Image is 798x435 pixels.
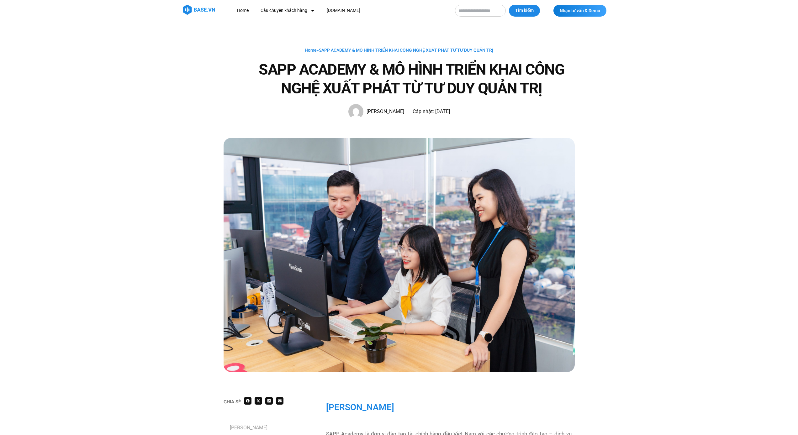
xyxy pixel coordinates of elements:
[265,397,273,405] div: Share on linkedin
[276,397,283,405] div: Share on email
[560,8,600,13] span: Nhận tư vấn & Demo
[232,5,449,16] nav: Menu
[319,48,493,53] span: SAPP ACADEMY & MÔ HÌNH TRIỂN KHAI CÔNG NGHỆ XUẤT PHÁT TỪ TƯ DUY QUẢN TRỊ
[326,400,572,415] h2: [PERSON_NAME]
[515,8,534,14] span: Tìm kiếm
[255,397,262,405] div: Share on x-twitter
[256,5,320,16] a: Câu chuyện khách hàng
[230,424,267,432] a: [PERSON_NAME]
[553,5,606,17] a: Nhận tư vấn & Demo
[509,5,540,17] button: Tìm kiếm
[224,400,241,404] div: Chia sẻ
[348,104,404,119] a: Picture of Hạnh Hoàng [PERSON_NAME]
[249,60,575,98] h1: SAPP ACADEMY & MÔ HÌNH TRIỂN KHAI CÔNG NGHỆ XUẤT PHÁT TỪ TƯ DUY QUẢN TRỊ
[363,107,404,116] span: [PERSON_NAME]
[413,108,434,114] span: Cập nhật:
[305,48,493,53] span: »
[305,48,317,53] a: Home
[322,5,365,16] a: [DOMAIN_NAME]
[435,108,450,114] time: [DATE]
[232,5,253,16] a: Home
[244,397,251,405] div: Share on facebook
[348,104,363,119] img: Picture of Hạnh Hoàng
